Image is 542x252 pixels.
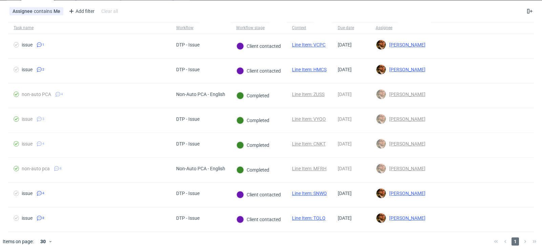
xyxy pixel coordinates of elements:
[338,92,352,97] span: [DATE]
[376,90,386,99] img: Matteo Corsico
[176,215,200,221] div: DTP - Issue
[376,114,386,124] img: Matteo Corsico
[387,166,425,171] span: [PERSON_NAME]
[22,191,33,196] div: issue
[387,215,425,221] span: [PERSON_NAME]
[176,67,200,72] div: DTP - Issue
[292,215,326,221] a: Line Item: TQLQ
[42,215,44,221] span: 8
[176,166,225,171] div: Non-Auto PCA - English
[376,164,386,173] img: Matteo Corsico
[292,191,327,196] a: Line Item: SNWQ
[387,116,425,122] span: [PERSON_NAME]
[22,116,33,122] div: issue
[338,25,365,31] span: Due date
[236,166,269,174] div: Completed
[34,8,54,14] span: contains
[176,92,225,97] div: Non-Auto PCA - English
[338,191,352,196] span: [DATE]
[376,213,386,223] img: Matteo Corsico
[61,92,63,97] span: 4
[176,116,200,122] div: DTP - Issue
[176,25,193,31] div: Workflow
[376,65,386,74] img: Matteo Corsico
[54,8,60,14] div: Me
[338,141,352,147] span: [DATE]
[292,92,325,97] a: Line Item: ZUSS
[42,191,44,196] span: 4
[387,92,425,97] span: [PERSON_NAME]
[42,116,44,122] span: 3
[22,42,33,47] div: issue
[22,67,33,72] div: issue
[292,116,326,122] a: Line Item: VYQO
[22,166,50,171] div: non-auto pca
[22,141,33,147] div: issue
[22,215,33,221] div: issue
[176,191,200,196] div: DTP - Issue
[338,166,352,171] span: [DATE]
[236,67,281,75] div: Client contacted
[376,25,392,31] div: Assignee
[236,92,269,99] div: Completed
[42,42,44,47] span: 1
[176,141,200,147] div: DTP - Issue
[236,191,281,198] div: Client contacted
[387,42,425,47] span: [PERSON_NAME]
[42,67,44,72] span: 2
[387,141,425,147] span: [PERSON_NAME]
[376,40,386,50] img: Matteo Corsico
[292,42,326,47] a: Line Item: VCPC
[376,139,386,149] img: Matteo Corsico
[236,117,269,124] div: Completed
[387,67,425,72] span: [PERSON_NAME]
[338,42,352,47] span: [DATE]
[292,166,327,171] a: Line Item: MFRH
[236,141,269,149] div: Completed
[387,191,425,196] span: [PERSON_NAME]
[176,42,200,47] div: DTP - Issue
[13,8,34,14] span: Assignee
[22,92,51,97] div: non-auto PCA
[512,237,519,246] span: 1
[338,116,352,122] span: [DATE]
[14,25,165,31] span: Task name
[338,215,352,221] span: [DATE]
[36,237,48,246] div: 30
[3,238,34,245] span: Items on page:
[236,216,281,223] div: Client contacted
[66,6,96,17] div: Add filter
[42,141,44,147] span: 4
[60,166,62,171] span: 8
[236,42,281,50] div: Client contacted
[338,67,352,72] span: [DATE]
[292,141,326,147] a: Line Item: CNKT
[236,25,265,31] div: Workflow stage
[292,25,308,31] div: Context
[100,6,119,16] div: Clear all
[292,67,327,72] a: Line Item: HMCS
[376,189,386,198] img: Matteo Corsico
